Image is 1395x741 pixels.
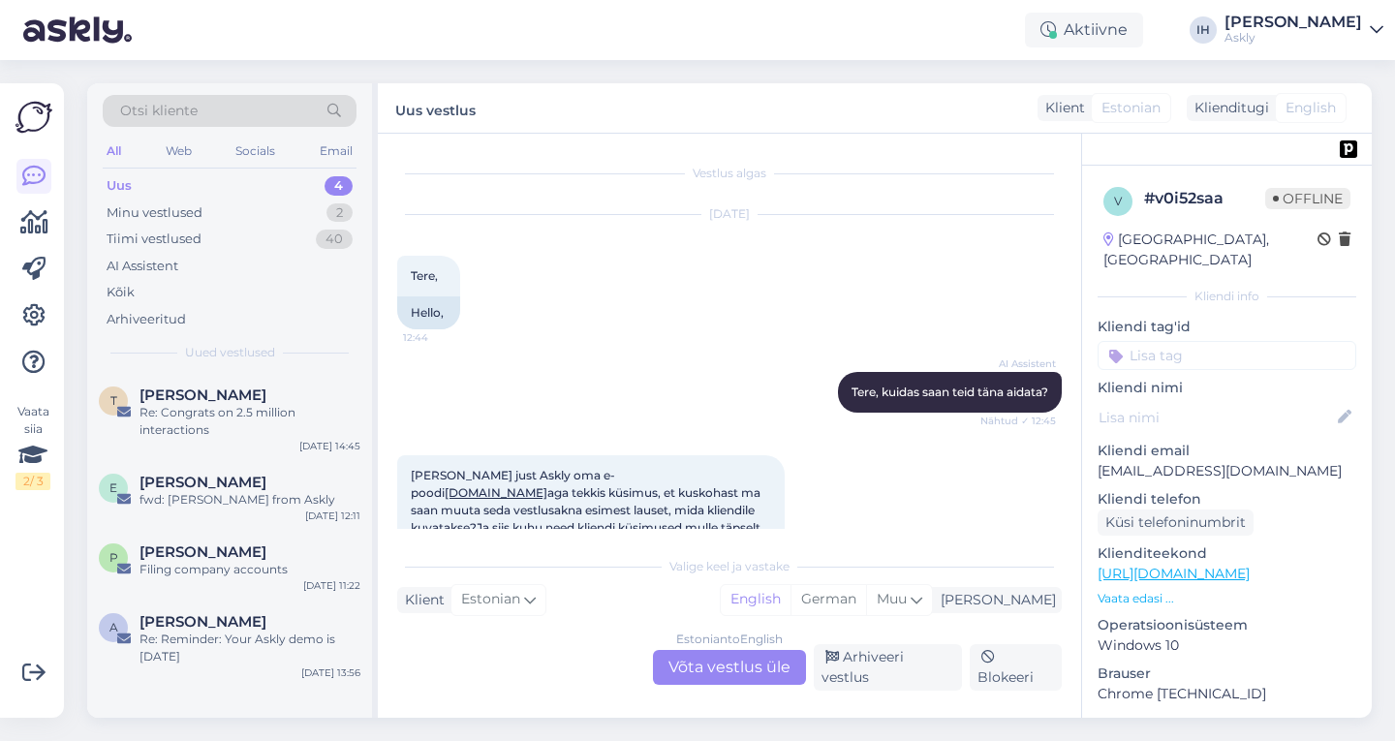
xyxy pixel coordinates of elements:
div: fwd: [PERSON_NAME] from Askly [139,491,360,509]
div: Email [316,139,356,164]
div: [DATE] 13:56 [301,665,360,680]
span: T [110,393,117,408]
span: [PERSON_NAME] just Askly oma e-poodi aga tekkis küsimus, et kuskohast ma saan muuta seda vestlusa... [411,468,765,604]
div: [PERSON_NAME] [1224,15,1362,30]
span: Uued vestlused [185,344,275,361]
input: Lisa nimi [1099,407,1334,428]
span: English [1286,98,1336,118]
a: [DOMAIN_NAME] [445,485,547,500]
p: Windows 10 [1098,635,1356,656]
div: Vaata siia [15,403,50,490]
span: Nähtud ✓ 12:45 [980,414,1056,428]
a: [PERSON_NAME]Askly [1224,15,1383,46]
div: [DATE] 11:22 [303,578,360,593]
div: Filing company accounts [139,561,360,578]
span: Tracy Evans [139,386,266,404]
p: Vaata edasi ... [1098,590,1356,607]
label: Uus vestlus [395,95,476,121]
span: Estonian [461,589,520,610]
div: [DATE] [397,205,1062,223]
div: Uus [107,176,132,196]
div: 40 [316,230,353,249]
div: Web [162,139,196,164]
div: Arhiveeritud [107,310,186,329]
p: [EMAIL_ADDRESS][DOMAIN_NAME] [1098,461,1356,481]
div: Re: Reminder: Your Askly demo is [DATE] [139,631,360,665]
div: Võta vestlus üle [653,650,806,685]
div: 2 [326,203,353,223]
div: English [721,585,790,614]
div: Klient [397,590,445,610]
img: Askly Logo [15,99,52,136]
div: German [790,585,866,614]
div: Hello, [397,296,460,329]
div: Minu vestlused [107,203,202,223]
div: Kõik [107,283,135,302]
span: A [109,620,118,634]
div: Aktiivne [1025,13,1143,47]
span: Otsi kliente [120,101,198,121]
p: Kliendi nimi [1098,378,1356,398]
div: Kliendi info [1098,288,1356,305]
span: Estonian [1101,98,1161,118]
span: Tere, kuidas saan teid täna aidata? [852,385,1048,399]
img: pd [1340,140,1357,158]
div: [GEOGRAPHIC_DATA], [GEOGRAPHIC_DATA] [1103,230,1317,270]
div: Tiimi vestlused [107,230,201,249]
span: P [109,550,118,565]
span: E [109,480,117,495]
input: Lisa tag [1098,341,1356,370]
div: All [103,139,125,164]
span: v [1114,194,1122,208]
div: Estonian to English [676,631,783,648]
p: Kliendi email [1098,441,1356,461]
span: Elena Lehmann [139,474,266,491]
div: Socials [232,139,279,164]
div: Re: Congrats on 2.5 million interactions [139,404,360,439]
div: Arhiveeri vestlus [814,644,962,691]
div: [DATE] 14:45 [299,439,360,453]
div: AI Assistent [107,257,178,276]
a: [URL][DOMAIN_NAME] [1098,565,1250,582]
span: Muu [877,590,907,607]
span: Offline [1265,188,1350,209]
div: Küsi telefoninumbrit [1098,509,1254,536]
div: [PERSON_NAME] [933,590,1056,610]
div: Valige keel ja vastake [397,558,1062,575]
div: Vestlus algas [397,165,1062,182]
p: Chrome [TECHNICAL_ID] [1098,684,1356,704]
p: Kliendi tag'id [1098,317,1356,337]
div: 4 [325,176,353,196]
div: Blokeeri [970,644,1062,691]
div: IH [1190,16,1217,44]
div: 2 / 3 [15,473,50,490]
div: Klient [1038,98,1085,118]
div: [DATE] 12:11 [305,509,360,523]
p: Operatsioonisüsteem [1098,615,1356,635]
span: Tere, [411,268,438,283]
span: Peter Green [139,543,266,561]
div: # v0i52saa [1144,187,1265,210]
p: Klienditeekond [1098,543,1356,564]
span: AI Assistent [983,356,1056,371]
span: Aistė Maldaikienė [139,613,266,631]
div: Askly [1224,30,1362,46]
p: Brauser [1098,664,1356,684]
p: Kliendi telefon [1098,489,1356,509]
div: Klienditugi [1187,98,1269,118]
span: 12:44 [403,330,476,345]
